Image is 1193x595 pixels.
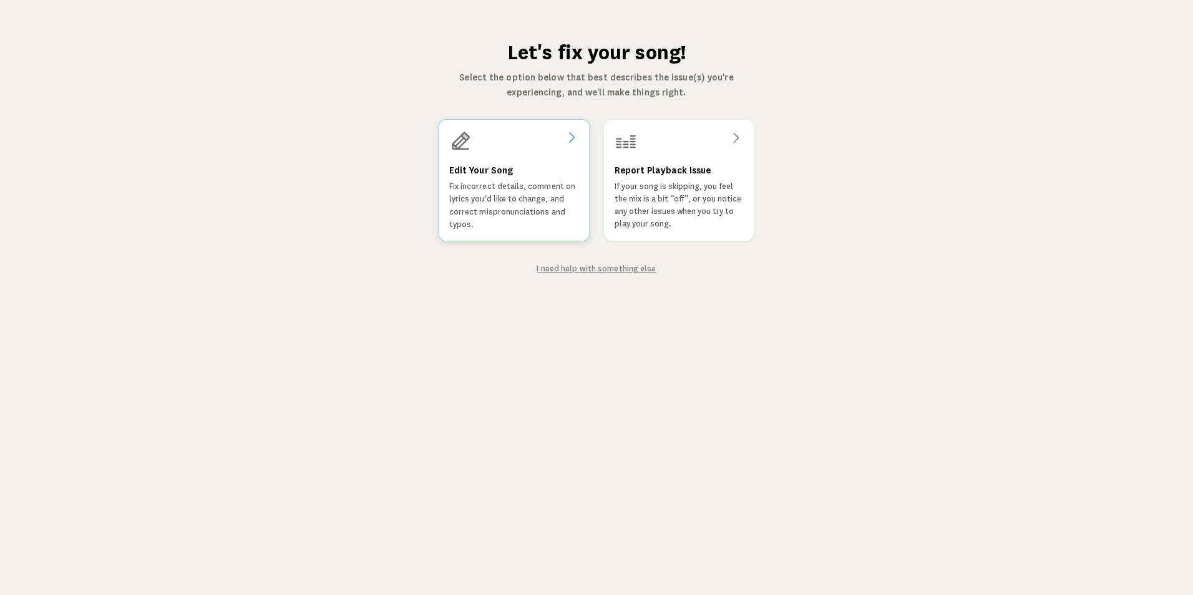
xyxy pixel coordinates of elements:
h3: Report Playback Issue [615,163,711,178]
a: Edit Your SongFix incorrect details, comment on lyrics you'd like to change, and correct mispronu... [439,120,589,241]
h3: Edit Your Song [449,163,513,178]
p: Fix incorrect details, comment on lyrics you'd like to change, and correct mispronunciations and ... [449,180,579,231]
p: Select the option below that best describes the issue(s) you're experiencing, and we'll make thin... [438,70,755,100]
h1: Let's fix your song! [438,40,755,65]
a: Report Playback IssueIf your song is skipping, you feel the mix is a bit “off”, or you notice any... [604,120,754,241]
a: I need help with something else [537,264,656,273]
p: If your song is skipping, you feel the mix is a bit “off”, or you notice any other issues when yo... [615,180,743,230]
